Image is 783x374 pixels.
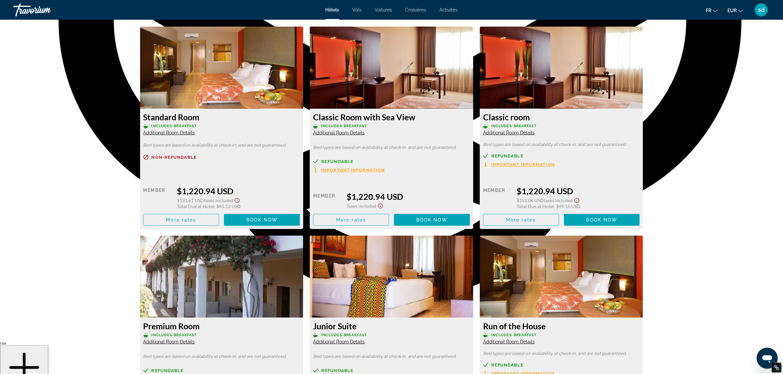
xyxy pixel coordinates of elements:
span: Includes Breakfast [152,124,197,128]
div: Domaine: [DOMAIN_NAME] [17,17,74,22]
img: 40c5549c-9ec2-437c-bf3e-24ac9fba2bd2.jpeg [140,27,304,109]
img: 40c5549c-9ec2-437c-bf3e-24ac9fba2bd2.jpeg [480,236,643,318]
a: Voitures [375,7,392,12]
p: Bed types are based on availability at check-in, and are not guaranteed. [313,145,470,150]
button: Book now [564,214,640,226]
a: Vols [353,7,362,12]
span: $131.61 USD [177,198,204,203]
button: Important Information [313,167,385,173]
span: Additional Room Details [143,339,195,344]
span: Important Information [491,162,555,167]
a: Refundable [483,153,640,158]
a: Refundable [143,368,300,373]
img: 593223b7-f7aa-4f5a-a4a1-af231f6070b2.jpeg [140,236,304,318]
div: Restore Info Box &#10;&#10;NoFollow Info:&#10; META-Robots NoFollow: &#09;true&#10; META-Robots N... [773,364,780,371]
span: Refundable [491,154,524,158]
img: website_grey.svg [11,17,16,22]
span: Additional Room Details [313,130,365,135]
iframe: Bouton de lancement de la fenêtre de messagerie [757,348,778,369]
img: tab_keywords_by_traffic_grey.svg [75,38,80,43]
h3: Premium Room [143,321,300,331]
img: logo_orange.svg [11,11,16,16]
button: Show Taxes and Fees disclaimer [233,196,241,203]
span: sd [758,7,765,13]
span: Additional Room Details [143,130,195,135]
span: More rates [336,217,366,222]
span: Refundable [321,159,354,164]
span: Refundable [152,368,184,373]
span: More rates [166,217,196,222]
span: Includes Breakfast [321,333,367,337]
button: Book now [394,214,470,226]
span: $152.06 USD [517,198,544,203]
button: Change currency [727,6,743,15]
span: Includes Breakfast [491,124,537,128]
button: User Menu [753,3,770,17]
span: Non-refundable [152,155,197,159]
span: Includes Breakfast [321,124,367,128]
div: Mots-clés [82,39,101,43]
h3: Junior Suite [313,321,470,331]
div: $1,220.94 USD [177,186,300,196]
button: More rates [483,214,559,226]
div: $1,220.94 USD [347,192,470,201]
div: Member [313,192,342,209]
a: Refundable [313,159,470,164]
a: Travorium [13,1,79,18]
span: Refundable [321,368,354,373]
span: Refundable [491,363,524,367]
h3: Classic Room with Sea View [313,112,470,122]
span: EUR [727,8,737,13]
h3: Run of the House [483,321,640,331]
span: Total Due at Hotel [517,203,554,209]
span: Taxes included [204,198,233,203]
h3: Standard Room [143,112,300,122]
img: 1994f705-a524-4d76-b4ed-d9da82841bff.jpeg [480,27,643,109]
button: Show Taxes and Fees disclaimer [377,201,384,209]
span: Additional Room Details [483,339,535,344]
span: Taxes included [347,203,377,209]
span: Additional Room Details [313,339,365,344]
p: Bed types are based on availability at check-in, and are not guaranteed. [143,143,300,148]
a: Croisières [405,7,427,12]
div: Member [143,186,172,209]
a: Activités [440,7,458,12]
span: Book now [416,217,448,222]
span: Important Information [321,168,385,172]
button: More rates [313,214,389,226]
span: More rates [506,217,536,222]
span: Includes Breakfast [152,333,197,337]
a: Hôtels [326,7,339,12]
a: Refundable [483,362,640,367]
div: v 4.0.25 [18,11,32,16]
span: Book now [586,217,618,222]
button: Important Information [483,162,555,167]
span: Taxes included [544,198,573,203]
img: tab_domain_overview_orange.svg [27,38,32,43]
span: Additional Room Details [483,130,535,135]
h3: Classic room [483,112,640,122]
img: 1994f705-a524-4d76-b4ed-d9da82841bff.jpeg [310,27,473,109]
div: : $41.12 USD [177,203,300,209]
p: Bed types are based on availability at check-in, and are not guaranteed. [483,142,640,147]
button: Show Taxes and Fees disclaimer [573,196,581,203]
div: Member [483,186,512,209]
div: : $49.16 USD [517,203,640,209]
span: fr [706,8,711,13]
p: Bed types are based on availability at check-in, and are not guaranteed. [143,354,300,359]
button: Book now [224,214,300,226]
p: Bed types are based on availability at check-in, and are not guaranteed. [483,351,640,356]
span: Total Due at Hotel [177,203,214,209]
div: $1,220.94 USD [517,186,640,196]
a: Refundable [313,368,470,373]
p: Bed types are based on availability at check-in, and are not guaranteed. [313,354,470,359]
img: 4846d144-b0f3-4317-8a83-220b797e8690.jpeg [310,236,473,318]
button: Change language [706,6,718,15]
span: Book now [246,217,278,222]
button: More rates [143,214,219,226]
div: Domaine [34,39,51,43]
